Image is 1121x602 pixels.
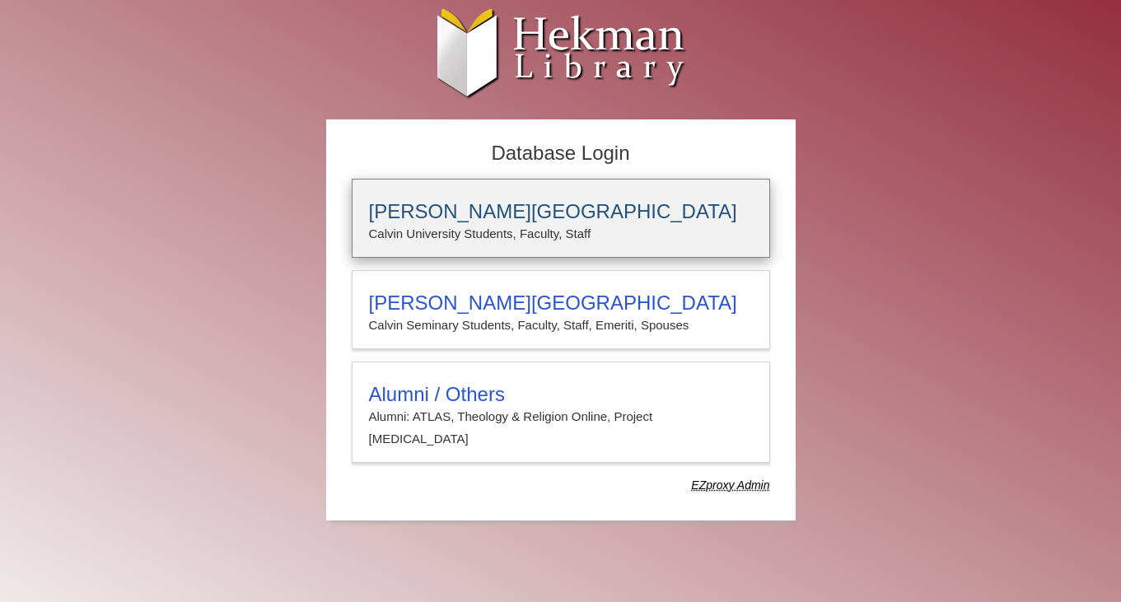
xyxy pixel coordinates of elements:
h3: [PERSON_NAME][GEOGRAPHIC_DATA] [369,292,753,315]
p: Calvin University Students, Faculty, Staff [369,223,753,245]
p: Alumni: ATLAS, Theology & Religion Online, Project [MEDICAL_DATA] [369,406,753,450]
p: Calvin Seminary Students, Faculty, Staff, Emeriti, Spouses [369,315,753,336]
h3: Alumni / Others [369,383,753,406]
h3: [PERSON_NAME][GEOGRAPHIC_DATA] [369,200,753,223]
h2: Database Login [343,137,778,170]
a: [PERSON_NAME][GEOGRAPHIC_DATA]Calvin University Students, Faculty, Staff [352,179,770,258]
a: [PERSON_NAME][GEOGRAPHIC_DATA]Calvin Seminary Students, Faculty, Staff, Emeriti, Spouses [352,270,770,349]
dfn: Use Alumni login [691,478,769,492]
summary: Alumni / OthersAlumni: ATLAS, Theology & Religion Online, Project [MEDICAL_DATA] [369,383,753,450]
